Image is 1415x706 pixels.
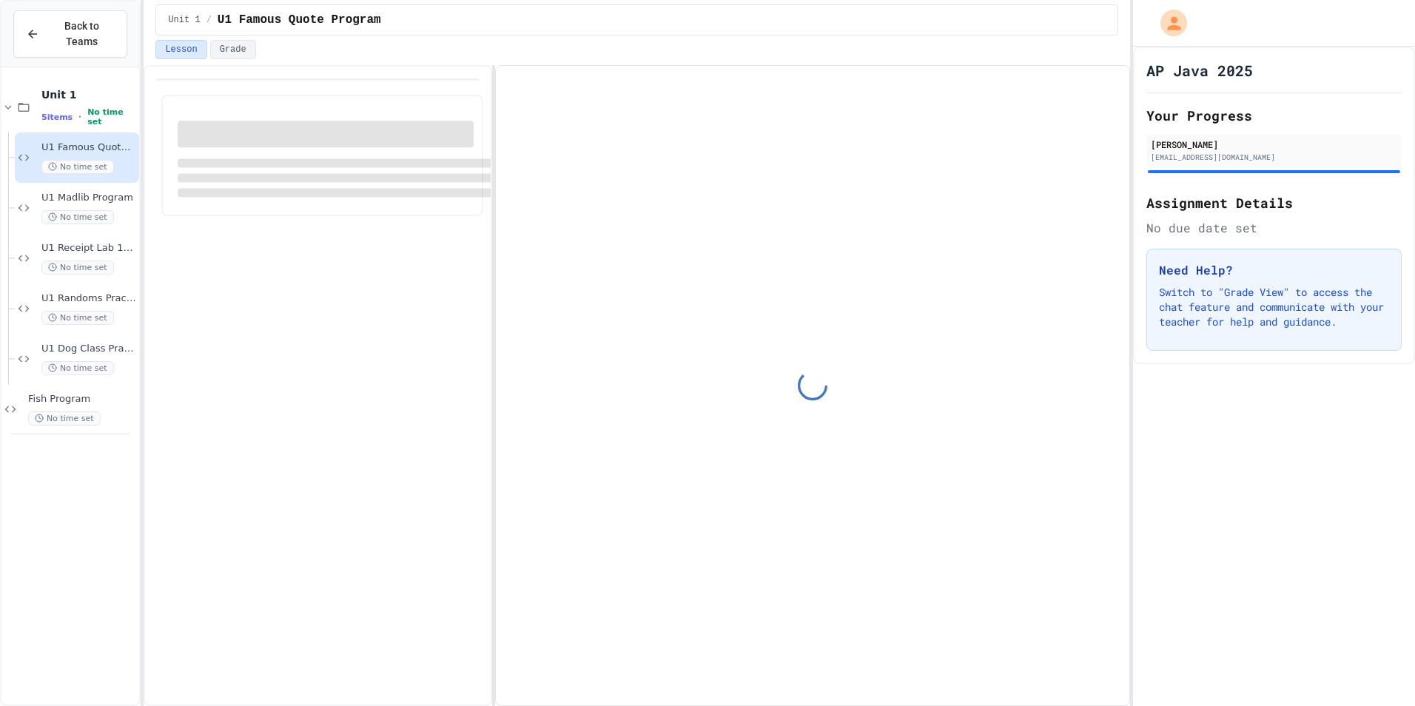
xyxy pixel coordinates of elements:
div: [PERSON_NAME] [1151,138,1397,151]
button: Back to Teams [13,10,127,58]
span: No time set [41,361,114,375]
span: U1 Madlib Program [41,192,136,204]
h3: Need Help? [1159,261,1389,279]
span: Unit 1 [168,14,200,26]
span: • [78,111,81,123]
span: No time set [41,160,114,174]
span: No time set [41,260,114,275]
span: U1 Famous Quote Program [41,141,136,154]
span: / [206,14,212,26]
span: U1 Receipt Lab 1&2 [41,242,136,255]
span: Fish Program [28,393,136,406]
span: 5 items [41,112,73,122]
h2: Your Progress [1146,105,1402,126]
span: No time set [41,210,114,224]
p: Switch to "Grade View" to access the chat feature and communicate with your teacher for help and ... [1159,285,1389,329]
span: Unit 1 [41,88,136,101]
span: U1 Famous Quote Program [218,11,381,29]
h1: AP Java 2025 [1146,60,1253,81]
button: Grade [210,40,256,59]
div: No due date set [1146,219,1402,237]
button: Lesson [155,40,206,59]
div: [EMAIL_ADDRESS][DOMAIN_NAME] [1151,152,1397,163]
span: No time set [28,411,101,426]
span: Back to Teams [48,19,115,50]
h2: Assignment Details [1146,192,1402,213]
span: No time set [87,107,136,127]
div: My Account [1145,6,1191,40]
span: No time set [41,311,114,325]
span: U1 Randoms Practice [41,292,136,305]
span: U1 Dog Class Practice [41,343,136,355]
